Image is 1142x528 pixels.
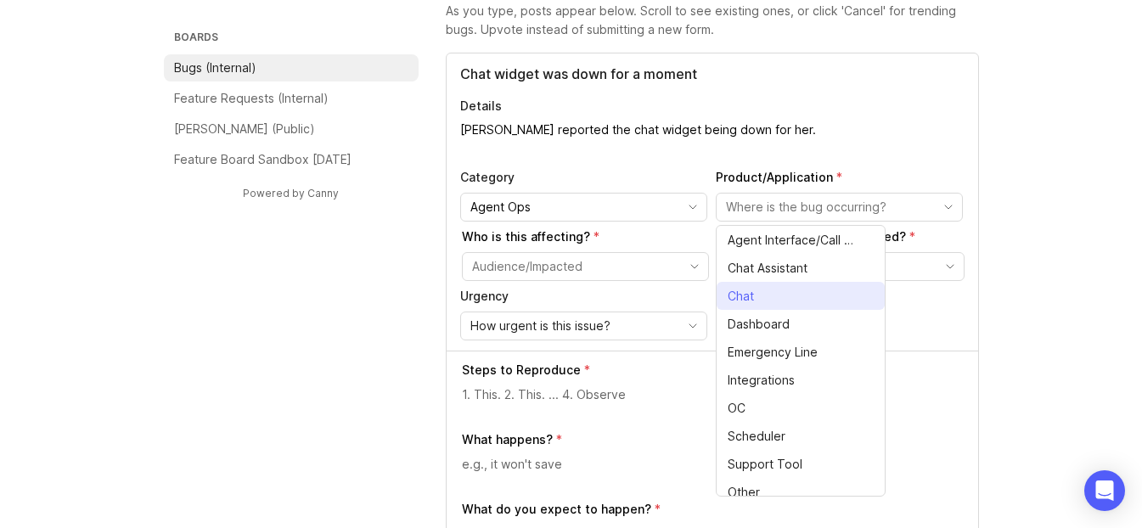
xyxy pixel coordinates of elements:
span: Scheduler [728,427,785,446]
p: Feature Board Sandbox [DATE] [174,151,352,168]
span: OC [728,399,745,418]
input: Where is the bug occurring? [726,198,933,216]
p: Product/Application [716,169,963,186]
a: Feature Requests (Internal) [164,85,419,112]
svg: toggle icon [935,200,962,214]
span: Other [728,483,760,502]
span: Chat [728,287,754,306]
div: As you type, posts appear below. Scroll to see existing ones, or click 'Cancel' for trending bugs... [446,2,979,39]
p: What do you expect to happen? [462,501,651,518]
input: Audience/Impacted [472,257,679,276]
p: Who is this affecting? [462,228,709,245]
span: Emergency Line [728,343,818,362]
a: Powered by Canny [240,183,341,203]
span: Agent Interface/Call Page [728,231,857,250]
div: toggle menu [460,312,707,340]
span: Chat Assistant [728,259,807,278]
textarea: Details [460,121,965,155]
div: toggle menu [716,193,963,222]
span: Dashboard [728,315,790,334]
a: Feature Board Sandbox [DATE] [164,146,419,173]
p: Details [460,98,965,115]
p: Category [460,169,707,186]
input: Agent Ops [470,198,678,216]
a: Bugs (Internal) [164,54,419,81]
svg: toggle icon [679,200,706,214]
div: toggle menu [462,252,709,281]
svg: toggle icon [681,260,708,273]
div: toggle menu [460,193,707,222]
p: Bugs (Internal) [174,59,256,76]
a: [PERSON_NAME] (Public) [164,115,419,143]
span: Support Tool [728,455,802,474]
p: [PERSON_NAME] (Public) [174,121,315,138]
p: Urgency [460,288,707,305]
p: Feature Requests (Internal) [174,90,329,107]
input: Title [460,64,965,84]
svg: toggle icon [937,260,964,273]
span: Integrations [728,371,795,390]
h3: Boards [171,27,419,51]
svg: toggle icon [679,319,706,333]
p: Steps to Reproduce [462,362,581,379]
div: Open Intercom Messenger [1084,470,1125,511]
p: What happens? [462,431,553,448]
span: How urgent is this issue? [470,317,610,335]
